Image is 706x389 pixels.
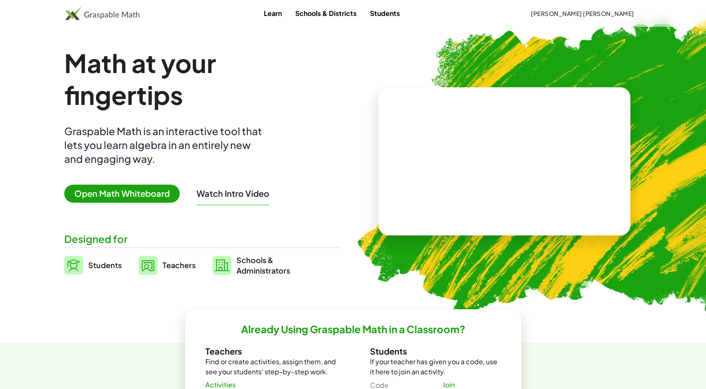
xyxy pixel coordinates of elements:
h3: Students [370,346,501,357]
a: Schools &Administrators [213,255,290,276]
a: Learn [257,5,289,21]
a: Students [64,255,122,276]
p: If your teacher has given you a code, use it here to join an activity. [370,357,501,377]
img: svg%3e [139,256,157,275]
span: Schools & Administrators [236,255,290,276]
p: Find or create activities, assign them, and see your students' step-by-step work. [205,357,336,377]
button: [PERSON_NAME] [PERSON_NAME] [524,6,641,21]
h2: Already Using Graspable Math in a Classroom? [241,323,465,336]
h3: Teachers [205,346,336,357]
a: Students [363,5,407,21]
a: Open Math Whiteboard [64,190,186,198]
h1: Math at your fingertips [64,47,331,111]
button: Watch Intro Video [197,188,269,199]
img: svg%3e [213,256,231,275]
span: Students [88,260,122,270]
div: Designed for [64,232,340,246]
a: Teachers [139,255,196,276]
span: [PERSON_NAME] [PERSON_NAME] [531,10,634,17]
span: Open Math Whiteboard [64,185,180,203]
video: What is this? This is dynamic math notation. Dynamic math notation plays a central role in how Gr... [441,130,567,193]
span: Teachers [163,260,196,270]
div: Graspable Math is an interactive tool that lets you learn algebra in an entirely new and engaging... [64,124,266,166]
a: Schools & Districts [289,5,363,21]
img: svg%3e [64,256,83,274]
